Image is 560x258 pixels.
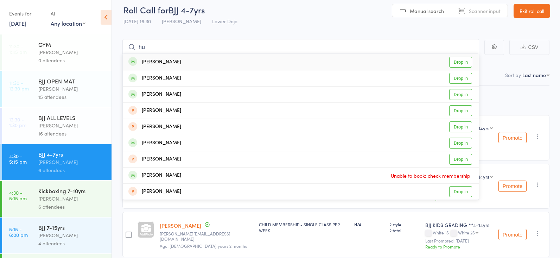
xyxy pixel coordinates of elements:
[2,218,112,253] a: 5:15 -6:00 pmBJJ 7-15yrs[PERSON_NAME]4 attendees
[212,18,237,25] span: Lower Dojo
[9,117,26,128] time: 12:30 - 1:30 pm
[160,231,253,241] small: Ross.hooper6@gmail.com
[122,39,479,55] input: Search by name
[449,138,472,149] a: Drop in
[2,181,112,217] a: 4:30 -5:15 pmKickboxing 7-10yrs[PERSON_NAME]6 attendees
[389,221,420,227] span: 2 style
[162,18,201,25] span: [PERSON_NAME]
[38,158,106,166] div: [PERSON_NAME]
[128,58,181,66] div: [PERSON_NAME]
[38,203,106,211] div: 6 attendees
[449,105,472,116] a: Drop in
[514,4,550,18] a: Exit roll call
[354,221,384,227] div: N/A
[123,18,151,25] span: [DATE] 16:30
[128,188,181,196] div: [PERSON_NAME]
[51,19,85,27] div: Any location
[425,173,489,180] div: BJJ KIDS GRADING **4-14yrs
[259,221,348,233] div: CHILD MEMBERSHIP - SINGLE CLASS PER WEEK
[2,144,112,180] a: 4:30 -5:15 pmBJJ 4-7yrs[PERSON_NAME]6 attendees
[38,130,106,138] div: 16 attendees
[38,239,106,247] div: 4 attendees
[425,238,493,243] small: Last Promoted: [DATE]
[9,43,27,55] time: 11:30 - 1:45 pm
[509,40,549,55] button: CSV
[168,4,205,15] span: BJJ 4-7yrs
[9,80,29,91] time: 11:30 - 12:30 pm
[38,231,106,239] div: [PERSON_NAME]
[425,244,493,250] div: Ready to Promote
[38,224,106,231] div: BJJ 7-15yrs
[38,187,106,195] div: Kickboxing 7-10yrs
[51,8,85,19] div: At
[389,170,472,181] span: Unable to book: check membership
[449,57,472,68] a: Drop in
[425,125,489,132] div: BJJ KIDS GRADING **4-14yrs
[449,154,472,165] a: Drop in
[410,7,444,14] span: Manual search
[38,85,106,93] div: [PERSON_NAME]
[38,195,106,203] div: [PERSON_NAME]
[498,132,527,143] button: Promote
[449,121,472,132] a: Drop in
[9,190,27,201] time: 4:30 - 5:15 pm
[498,181,527,192] button: Promote
[498,229,527,240] button: Promote
[38,48,106,56] div: [PERSON_NAME]
[425,230,493,236] div: White 1S
[38,56,106,64] div: 0 attendees
[2,71,112,107] a: 11:30 -12:30 pmBJJ OPEN MAT[PERSON_NAME]15 attendees
[389,227,420,233] span: 2 total
[128,171,181,180] div: [PERSON_NAME]
[38,150,106,158] div: BJJ 4-7yrs
[123,4,168,15] span: Roll Call for
[449,186,472,197] a: Drop in
[128,107,181,115] div: [PERSON_NAME]
[160,222,201,229] a: [PERSON_NAME]
[128,123,181,131] div: [PERSON_NAME]
[128,139,181,147] div: [PERSON_NAME]
[38,40,106,48] div: GYM
[38,77,106,85] div: BJJ OPEN MAT
[128,74,181,82] div: [PERSON_NAME]
[449,73,472,84] a: Drop in
[469,7,501,14] span: Scanner input
[9,226,28,238] time: 5:15 - 6:00 pm
[2,108,112,144] a: 12:30 -1:30 pmBJJ ALL LEVELS[PERSON_NAME]16 attendees
[38,114,106,121] div: BJJ ALL LEVELS
[9,8,44,19] div: Events for
[522,71,546,78] div: Last name
[425,221,493,228] div: BJJ KIDS GRADING **4-14yrs
[160,243,247,249] span: Age: [DEMOGRAPHIC_DATA] years 2 months
[38,93,106,101] div: 15 attendees
[38,166,106,174] div: 6 attendees
[128,90,181,99] div: [PERSON_NAME]
[9,19,26,27] a: [DATE]
[128,155,181,163] div: [PERSON_NAME]
[38,121,106,130] div: [PERSON_NAME]
[2,34,112,70] a: 11:30 -1:45 pmGYM[PERSON_NAME]0 attendees
[9,153,27,164] time: 4:30 - 5:15 pm
[505,71,521,78] label: Sort by
[458,230,475,235] div: White 2S
[449,89,472,100] a: Drop in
